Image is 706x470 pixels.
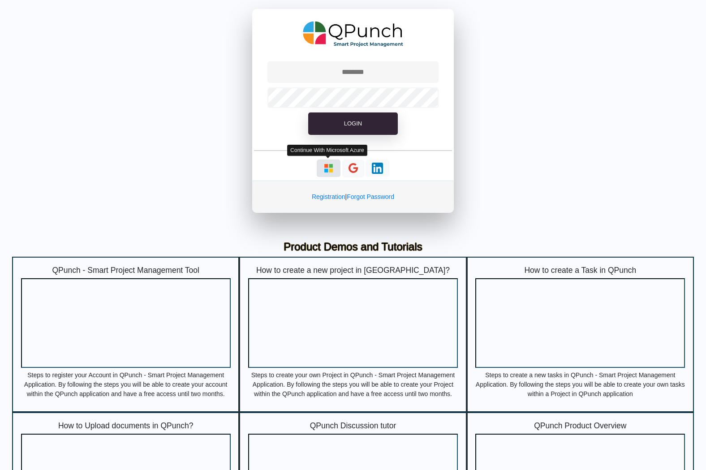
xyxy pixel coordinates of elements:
button: Continue With LinkedIn [366,160,389,177]
img: QPunch [303,18,404,50]
h5: How to Upload documents in QPunch? [21,421,231,431]
p: Steps to create your own Project in QPunch - Smart Project Management Application. By following t... [248,371,458,397]
p: Steps to register your Account in QPunch - Smart Project Management Application. By following the... [21,371,231,397]
span: Login [344,120,362,127]
button: Login [308,112,398,135]
h5: QPunch Product Overview [475,421,685,431]
a: Forgot Password [347,193,394,200]
h5: QPunch - Smart Project Management Tool [21,266,231,275]
h5: How to create a new project in [GEOGRAPHIC_DATA]? [248,266,458,275]
h5: QPunch Discussion tutor [248,421,458,431]
div: | [252,181,454,213]
img: Loading... [372,163,383,174]
h3: Product Demos and Tutorials [19,241,687,254]
div: Continue With Microsoft Azure [287,145,367,156]
h5: How to create a Task in QPunch [475,266,685,275]
a: Registration [312,193,345,200]
img: Loading... [323,163,334,174]
p: Steps to create a new tasks in QPunch - Smart Project Management Application. By following the st... [475,371,685,397]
